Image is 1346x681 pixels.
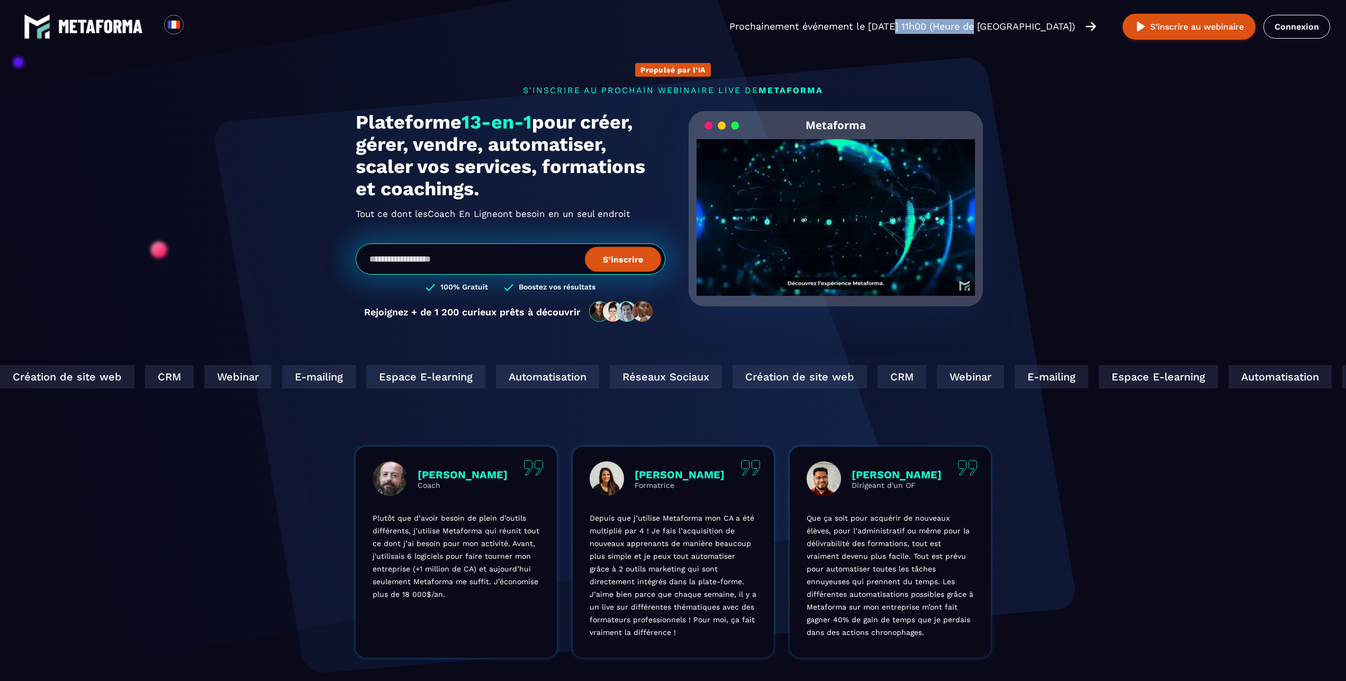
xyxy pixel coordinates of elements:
h2: Metaforma [806,111,866,139]
img: arrow-right [1086,21,1096,32]
div: Webinar [897,365,964,388]
div: Automatisation [1188,365,1291,388]
h3: 100% Gratuit [440,283,488,293]
h3: Boostez vos résultats [519,283,595,293]
h1: Plateforme pour créer, gérer, vendre, automatiser, scaler vos services, formations et coachings. [356,111,665,200]
p: Plutôt que d’avoir besoin de plein d’outils différents, j’utilise Metaforma qui réunit tout ce do... [373,512,540,601]
img: fr [167,18,180,31]
img: community-people [586,301,657,323]
div: CRM [837,365,886,388]
p: Que ça soit pour acquérir de nouveaux élèves, pour l’administratif ou même pour la délivrabilité ... [807,512,974,639]
span: Coach En Ligne [428,211,498,228]
img: loading [704,121,739,131]
img: quote [957,460,978,476]
div: Réseaux Sociaux [570,365,682,388]
p: Depuis que j’utilise Metaforma mon CA a été multiplié par 4 ! Je fais l’acquisition de nouveaux a... [590,512,757,639]
div: E-mailing [242,365,315,388]
div: Search for option [184,15,210,38]
img: logo [24,13,50,40]
p: Formatrice [635,481,725,489]
img: quote [523,460,544,476]
div: Automatisation [456,365,559,388]
img: checked [504,283,513,293]
span: METAFORMA [758,85,823,95]
div: Espace E-learning [1059,365,1178,388]
img: logo [58,20,143,33]
video: Your browser does not support the video tag. [697,139,975,278]
img: profile [373,461,407,496]
a: Connexion [1263,15,1330,39]
span: 13-en-1 [462,111,532,133]
p: [PERSON_NAME] [635,468,725,481]
p: Rejoignez + de 1 200 curieux prêts à découvrir [364,306,581,317]
div: Création de site web [692,365,827,388]
button: S’inscrire au webinaire [1123,14,1255,40]
div: Espace E-learning [326,365,445,388]
img: quote [740,460,761,476]
div: Webinar [164,365,231,388]
p: Prochainement événement le [DATE] 11h00 (Heure de [GEOGRAPHIC_DATA]) [729,19,1075,34]
span: Coach En Ligne [428,202,498,219]
button: S’inscrire [585,247,661,271]
p: [PERSON_NAME] [852,468,942,481]
img: profile [807,461,841,496]
div: E-mailing [974,365,1048,388]
img: play [1134,20,1148,33]
p: Coach [418,481,508,489]
p: Dirigeant d'un OF [852,481,942,489]
img: checked [426,283,435,293]
h2: Tout ce dont les ont besoin en un seul endroit [356,205,665,222]
img: profile [590,461,624,496]
p: [PERSON_NAME] [418,468,508,481]
input: Search for option [193,20,201,33]
p: Propulsé par l'IA [640,66,706,74]
p: s'inscrire au prochain webinaire live de [356,85,991,95]
div: CRM [105,365,153,388]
